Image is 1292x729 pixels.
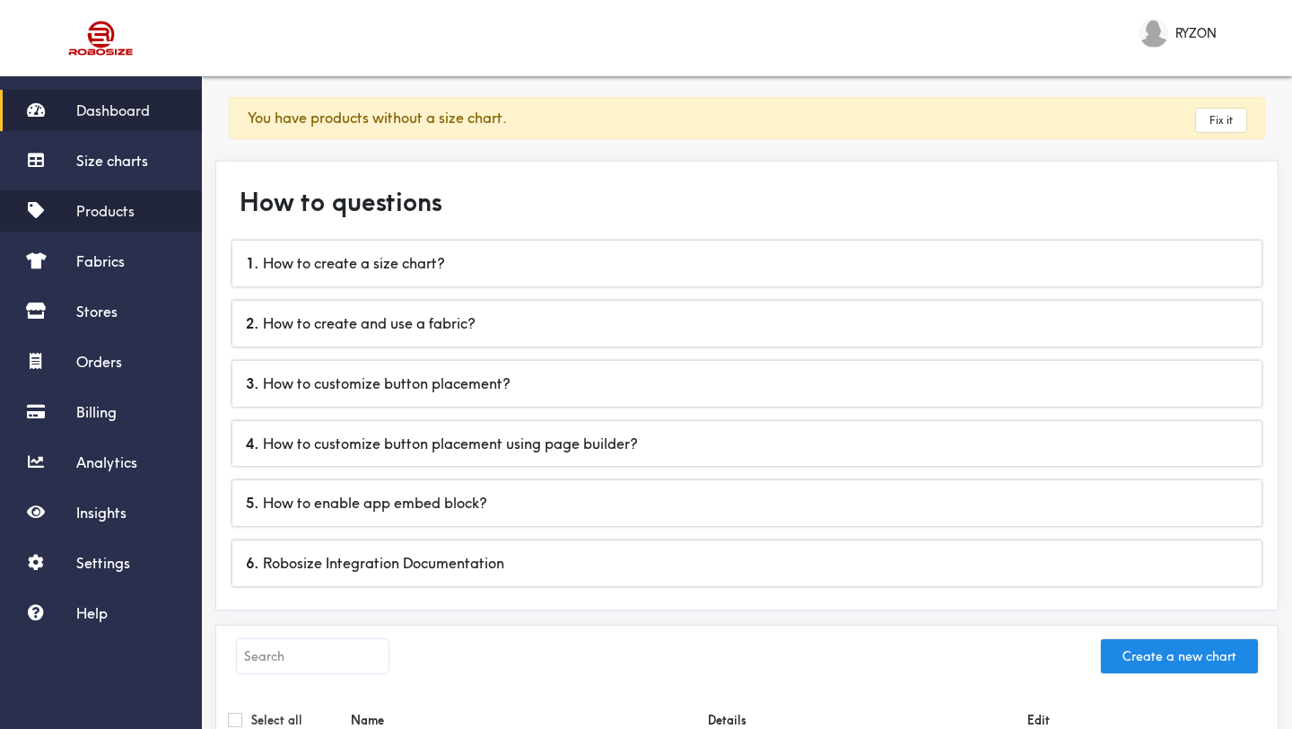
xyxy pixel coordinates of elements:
[232,480,1261,526] div: How to enable app embed block?
[76,303,118,321] span: Stores
[232,241,1261,286] div: How to create a size chart?
[229,97,1265,139] div: You have products without a size chart.
[76,202,135,220] span: Products
[232,540,1261,586] div: Robosize Integration Documentation
[76,554,130,572] span: Settings
[237,639,388,673] input: Search
[76,101,150,119] span: Dashboard
[76,504,127,522] span: Insights
[246,314,259,332] b: 2 .
[76,152,148,170] span: Size charts
[246,254,259,272] b: 1 .
[246,435,259,452] b: 4 .
[232,421,1261,467] div: How to customize button placement using page builder?
[1139,19,1168,48] img: RYZON
[1101,639,1258,673] button: Create a new chart
[1175,23,1217,43] span: RYZON
[1196,109,1246,132] a: Fix it
[246,494,259,512] b: 5 .
[76,604,108,622] span: Help
[76,353,122,371] span: Orders
[246,554,259,572] b: 6 .
[76,252,125,270] span: Fabrics
[34,13,169,63] img: Robosize
[76,403,117,421] span: Billing
[232,361,1261,407] div: How to customize button placement?
[225,171,1269,234] div: How to questions
[232,301,1261,347] div: How to create and use a fabric?
[76,453,137,471] span: Analytics
[246,374,259,392] b: 3 .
